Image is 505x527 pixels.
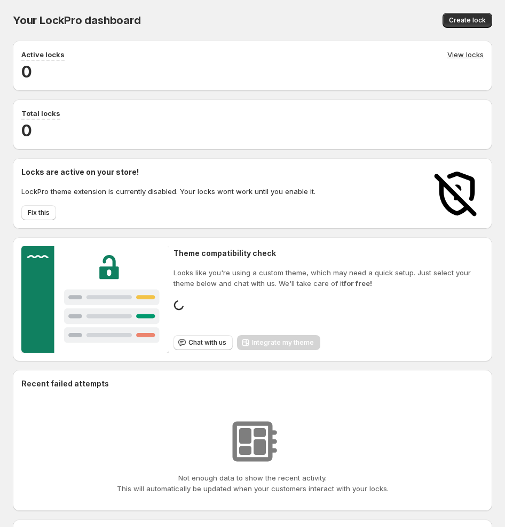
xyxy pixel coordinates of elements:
[173,248,484,259] h2: Theme compatibility check
[430,167,484,220] img: Locks disabled
[344,279,372,288] strong: for free!
[21,205,56,220] button: Fix this
[28,208,50,217] span: Fix this
[13,14,141,27] span: Your LockPro dashboard
[173,267,484,289] p: Looks like you're using a custom theme, which may need a quick setup. Just select your theme belo...
[21,186,315,197] p: LockPro theme extension is currently disabled. Your locks wont work until you enable it.
[447,49,484,61] a: View locks
[188,338,226,347] span: Chat with us
[117,472,389,494] p: Not enough data to show the recent activity. This will automatically be updated when your custome...
[443,13,492,28] button: Create lock
[21,167,315,177] h2: Locks are active on your store!
[21,49,65,60] p: Active locks
[449,16,486,25] span: Create lock
[21,120,484,141] h2: 0
[21,108,60,119] p: Total locks
[173,335,233,350] button: Chat with us
[226,415,279,468] img: No resources found
[21,378,109,389] h2: Recent failed attempts
[21,61,484,82] h2: 0
[21,246,169,353] img: Customer support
